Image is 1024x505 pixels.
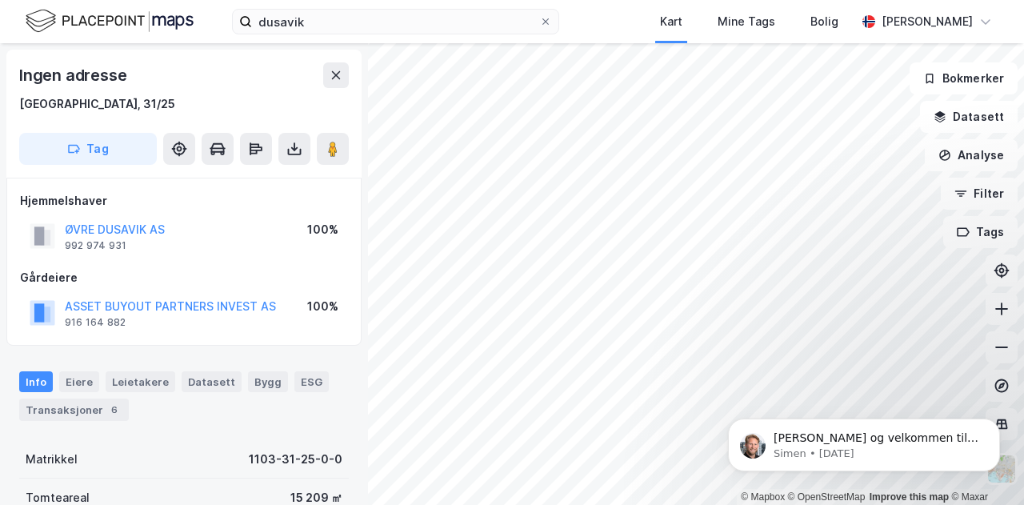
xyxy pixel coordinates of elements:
[294,371,329,392] div: ESG
[19,94,175,114] div: [GEOGRAPHIC_DATA], 31/25
[19,133,157,165] button: Tag
[307,297,338,316] div: 100%
[925,139,1018,171] button: Analyse
[182,371,242,392] div: Datasett
[19,399,129,421] div: Transaksjoner
[704,385,1024,497] iframe: Intercom notifications message
[718,12,775,31] div: Mine Tags
[65,316,126,329] div: 916 164 882
[943,216,1018,248] button: Tags
[248,371,288,392] div: Bygg
[788,491,866,503] a: OpenStreetMap
[920,101,1018,133] button: Datasett
[882,12,973,31] div: [PERSON_NAME]
[810,12,838,31] div: Bolig
[106,402,122,418] div: 6
[941,178,1018,210] button: Filter
[106,371,175,392] div: Leietakere
[741,491,785,503] a: Mapbox
[20,191,348,210] div: Hjemmelshaver
[870,491,949,503] a: Improve this map
[26,7,194,35] img: logo.f888ab2527a4732fd821a326f86c7f29.svg
[910,62,1018,94] button: Bokmerker
[20,268,348,287] div: Gårdeiere
[19,371,53,392] div: Info
[65,239,126,252] div: 992 974 931
[252,10,539,34] input: Søk på adresse, matrikkel, gårdeiere, leietakere eller personer
[249,450,342,469] div: 1103-31-25-0-0
[26,450,78,469] div: Matrikkel
[19,62,130,88] div: Ingen adresse
[59,371,99,392] div: Eiere
[307,220,338,239] div: 100%
[660,12,682,31] div: Kart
